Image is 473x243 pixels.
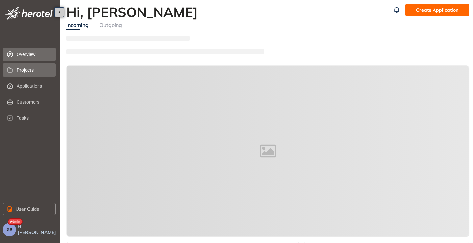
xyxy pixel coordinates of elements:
[17,63,50,77] span: Projects
[17,95,50,109] span: Customers
[18,224,57,235] span: Hi, [PERSON_NAME]
[99,21,122,29] div: Outgoing
[405,4,469,16] button: Create Application
[416,6,458,14] span: Create Application
[3,223,16,236] button: GB
[5,7,53,20] img: logo
[66,21,89,29] div: Incoming
[17,48,50,61] span: Overview
[66,4,391,20] h2: Hi, [PERSON_NAME]
[17,111,50,125] span: Tasks
[17,79,50,93] span: Applications
[3,203,56,215] button: User Guide
[16,205,39,213] span: User Guide
[7,227,12,232] span: GB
